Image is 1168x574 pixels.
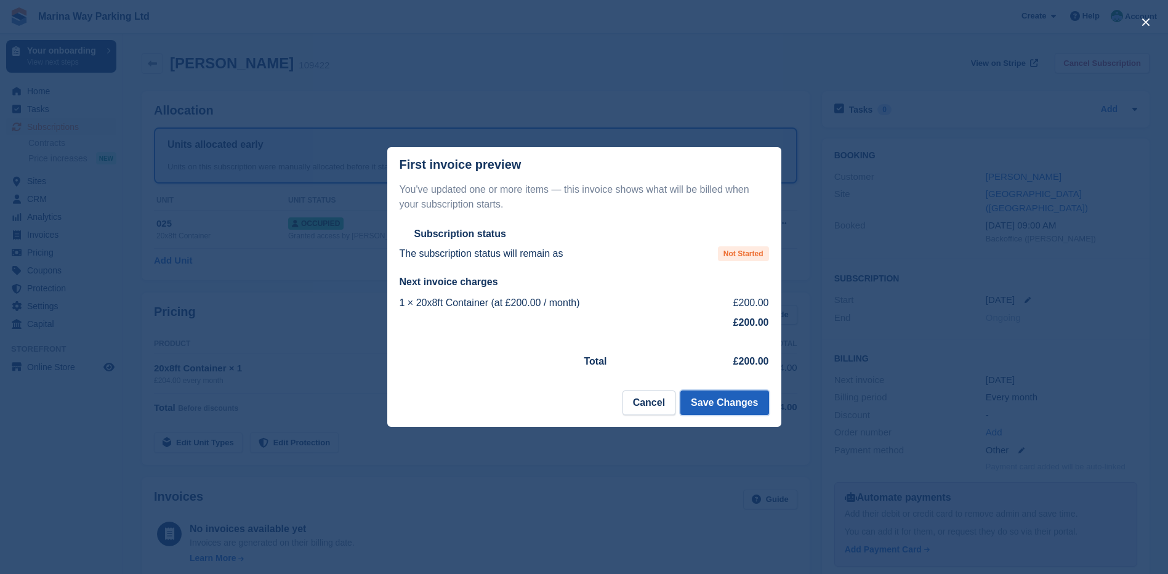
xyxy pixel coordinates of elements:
p: The subscription status will remain as [400,246,563,261]
button: Cancel [622,390,675,415]
strong: £200.00 [733,317,769,328]
td: 1 × 20x8ft Container (at £200.00 / month) [400,293,708,313]
h2: Next invoice charges [400,276,769,288]
span: Not Started [718,246,769,261]
button: close [1136,12,1156,32]
p: You've updated one or more items — this invoice shows what will be billed when your subscription ... [400,182,769,212]
strong: Total [584,356,607,366]
button: Save Changes [680,390,768,415]
h2: Subscription status [414,228,506,240]
p: First invoice preview [400,158,522,172]
td: £200.00 [708,293,769,313]
strong: £200.00 [733,356,769,366]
